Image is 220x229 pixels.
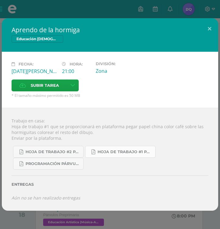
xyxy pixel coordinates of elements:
[19,62,33,66] span: Fecha:
[13,146,84,158] a: hoja de trabajo #2 Párvulo 4ta. Unidad 2025.pdf
[12,26,208,34] h2: Aprendo de la hormiga
[70,62,83,66] span: Hora:
[12,68,57,75] div: [DATE][PERSON_NAME]
[96,68,141,74] div: Zona
[2,108,218,210] div: Trabajo en casa: Hoja de trabajo #1 que se proporcionará en plataforma pegar papel china color ca...
[98,150,152,154] span: hoja de trabajo #1 Párvulos A-B 4ta. Unidad 2025.pdf
[62,68,91,75] div: 21:00
[13,158,84,170] a: Programación Párvulos A-B 4ta. Unidad 2025.pdf
[201,18,218,39] button: Close (Esc)
[12,35,63,43] span: Educación [DEMOGRAPHIC_DATA]
[31,80,59,91] span: Subir tarea
[26,150,80,154] span: hoja de trabajo #2 Párvulo 4ta. Unidad 2025.pdf
[12,195,80,201] i: Aún no se han realizado entregas
[12,182,208,187] label: Entregas
[26,161,80,166] span: Programación Párvulos A-B 4ta. Unidad 2025.pdf
[85,146,156,158] a: hoja de trabajo #1 Párvulos A-B 4ta. Unidad 2025.pdf
[96,62,141,66] label: División:
[12,93,208,98] span: * El tamaño máximo permitido es 50 MB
